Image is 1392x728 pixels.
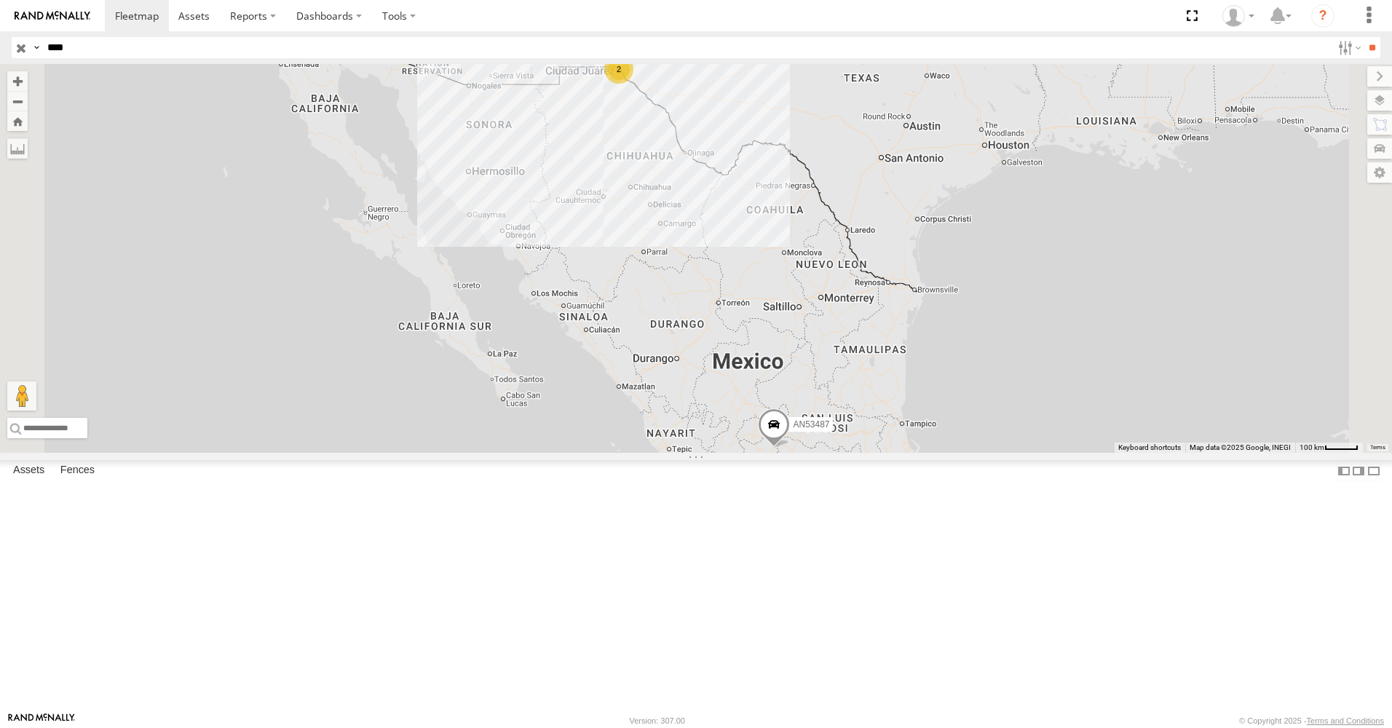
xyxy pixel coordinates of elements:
[1370,445,1385,451] a: Terms (opens in new tab)
[53,461,102,481] label: Fences
[604,55,633,84] div: 2
[7,91,28,111] button: Zoom out
[7,111,28,131] button: Zoom Home
[7,71,28,91] button: Zoom in
[1337,460,1351,481] label: Dock Summary Table to the Left
[1351,460,1366,481] label: Dock Summary Table to the Right
[7,381,36,411] button: Drag Pegman onto the map to open Street View
[1118,443,1181,453] button: Keyboard shortcuts
[1367,460,1381,481] label: Hide Summary Table
[1332,37,1364,58] label: Search Filter Options
[6,461,52,481] label: Assets
[1300,443,1324,451] span: 100 km
[793,420,829,430] span: AN53487
[1311,4,1334,28] i: ?
[1367,162,1392,183] label: Map Settings
[1217,5,1259,27] div: Jonathan Soto
[15,11,90,21] img: rand-logo.svg
[7,138,28,159] label: Measure
[8,713,75,728] a: Visit our Website
[31,37,42,58] label: Search Query
[1307,716,1384,725] a: Terms and Conditions
[630,716,685,725] div: Version: 307.00
[1295,443,1363,453] button: Map Scale: 100 km per 43 pixels
[1239,716,1384,725] div: © Copyright 2025 -
[1190,443,1291,451] span: Map data ©2025 Google, INEGI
